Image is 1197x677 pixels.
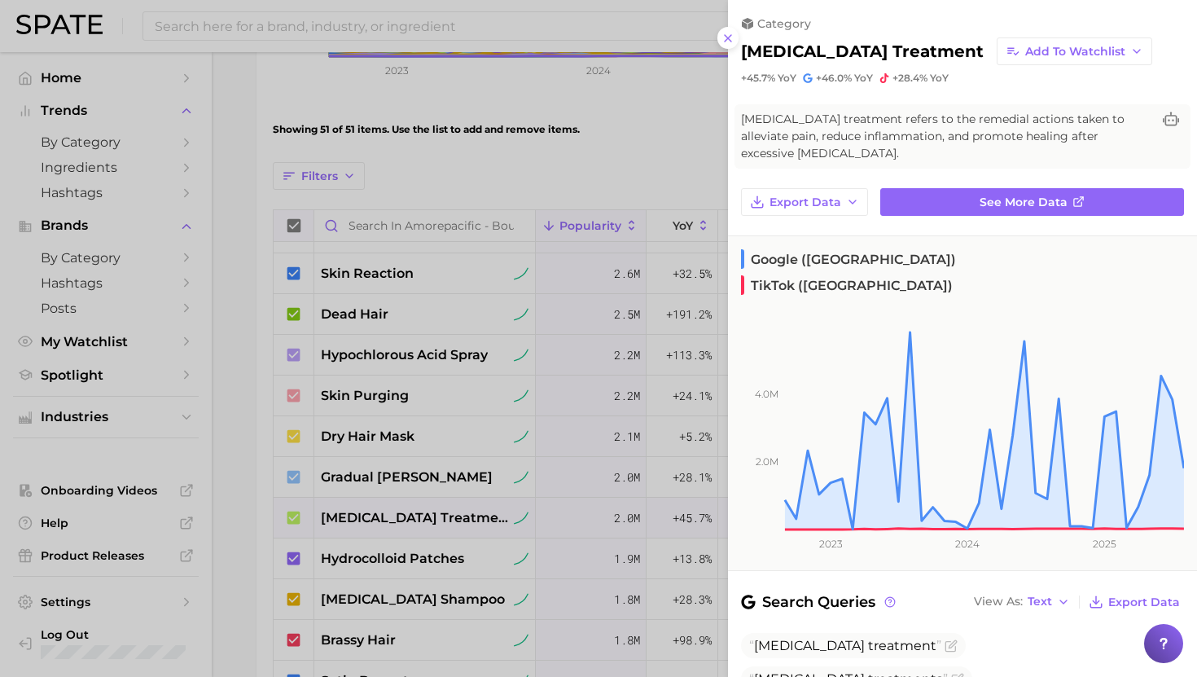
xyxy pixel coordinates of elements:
tspan: 2025 [1093,538,1116,550]
span: View As [974,597,1023,606]
h2: [MEDICAL_DATA] treatment [741,42,984,61]
span: Export Data [769,196,841,209]
span: +28.4% [892,72,927,84]
button: Add to Watchlist [997,37,1152,65]
span: +46.0% [816,72,852,84]
span: See more data [980,196,1068,209]
button: Export Data [1085,591,1184,613]
span: TikTok ([GEOGRAPHIC_DATA]) [741,275,953,295]
span: Search Queries [741,591,898,613]
span: Text [1028,597,1052,606]
span: Google ([GEOGRAPHIC_DATA]) [741,249,956,269]
button: Export Data [741,188,868,216]
span: treatment [868,638,936,653]
span: [MEDICAL_DATA] [754,638,865,653]
span: category [757,16,811,31]
tspan: 2023 [819,538,843,550]
span: Add to Watchlist [1025,45,1125,59]
a: See more data [880,188,1184,216]
button: View AsText [970,591,1074,613]
span: +45.7% [741,72,775,84]
button: Flag as miscategorized or irrelevant [945,640,958,653]
span: [MEDICAL_DATA] treatment refers to the remedial actions taken to alleviate pain, reduce inflammat... [741,111,1151,162]
span: YoY [778,72,796,85]
span: YoY [854,72,873,85]
span: YoY [930,72,949,85]
tspan: 2024 [955,538,980,550]
span: Export Data [1108,596,1180,609]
